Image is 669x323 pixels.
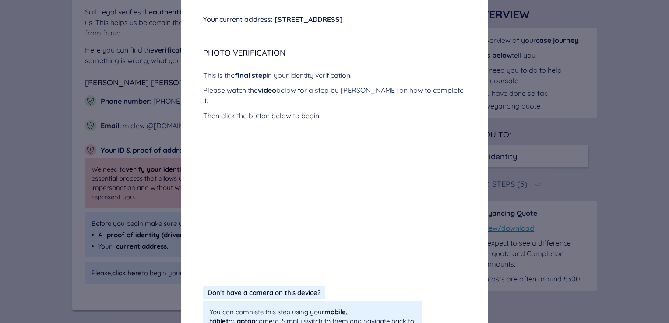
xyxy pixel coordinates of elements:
div: This is the in your identity verification. [203,70,466,81]
span: Don’t have a camera on this device? [208,288,321,297]
span: final step [235,71,267,80]
span: [STREET_ADDRESS] [275,15,343,24]
div: Please watch the below for a step by [PERSON_NAME] on how to complete it. [203,85,466,106]
div: Then click the button below to begin. [203,110,466,121]
span: video [258,86,276,95]
span: Photo Verification [203,48,285,58]
span: Your current address : [203,15,272,24]
iframe: Video Verification Guide [203,130,466,277]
